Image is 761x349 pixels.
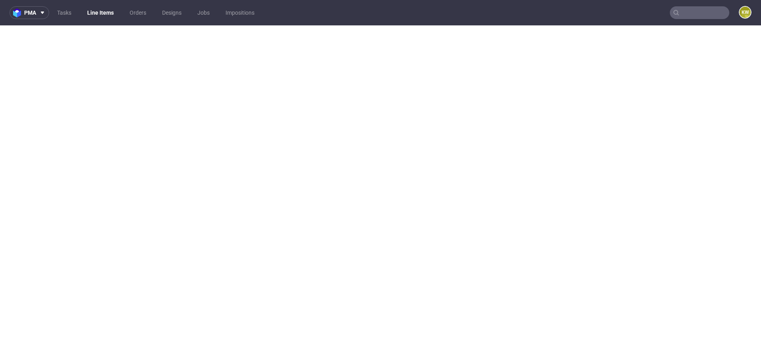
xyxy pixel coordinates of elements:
span: pma [24,10,36,15]
a: Tasks [52,6,76,19]
a: Jobs [193,6,214,19]
figcaption: KW [740,7,751,18]
a: Line Items [82,6,119,19]
button: pma [10,6,49,19]
a: Impositions [221,6,259,19]
a: Orders [125,6,151,19]
a: Designs [157,6,186,19]
img: logo [13,8,24,17]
